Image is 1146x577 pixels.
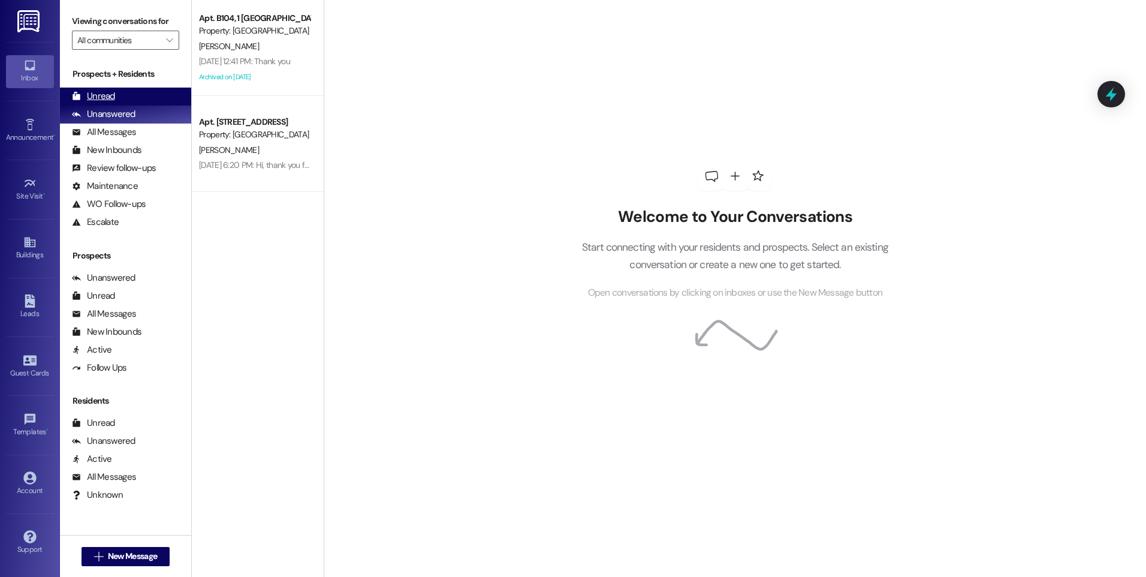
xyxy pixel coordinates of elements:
[60,395,191,407] div: Residents
[72,108,135,121] div: Unanswered
[6,55,54,88] a: Inbox
[53,131,55,140] span: •
[60,68,191,80] div: Prospects + Residents
[72,326,141,338] div: New Inbounds
[72,272,135,284] div: Unanswered
[199,25,310,37] div: Property: [GEOGRAPHIC_DATA]
[198,70,311,85] div: Archived on [DATE]
[563,239,906,273] p: Start connecting with your residents and prospects. Select an existing conversation or create a n...
[6,409,54,441] a: Templates •
[72,12,179,31] label: Viewing conversations for
[60,250,191,262] div: Prospects
[199,12,310,25] div: Apt. B104, 1 [GEOGRAPHIC_DATA]
[108,550,157,563] span: New Message
[46,426,48,434] span: •
[72,144,141,157] div: New Inbounds
[72,290,115,302] div: Unread
[72,344,112,356] div: Active
[199,116,310,128] div: Apt. [STREET_ADDRESS]
[77,31,160,50] input: All communities
[17,10,42,32] img: ResiDesk Logo
[6,350,54,383] a: Guest Cards
[563,208,906,227] h2: Welcome to Your Conversations
[166,35,173,45] i: 
[72,489,123,501] div: Unknown
[199,56,290,67] div: [DATE] 12:41 PM: Thank you
[72,435,135,447] div: Unanswered
[72,198,146,211] div: WO Follow-ups
[82,547,170,566] button: New Message
[72,453,112,465] div: Active
[72,162,156,175] div: Review follow-ups
[43,190,45,199] span: •
[6,527,54,559] a: Support
[72,126,136,139] div: All Messages
[72,180,138,193] div: Maintenance
[6,232,54,265] a: Buildings
[72,308,136,320] div: All Messages
[199,160,1122,170] div: [DATE] 6:20 PM: Hi, thank you for your message. If this is an emergency, please call [PHONE_NUMBE...
[72,216,119,229] div: Escalate
[6,291,54,323] a: Leads
[6,173,54,206] a: Site Visit •
[72,90,115,103] div: Unread
[199,145,259,155] span: [PERSON_NAME]
[199,128,310,141] div: Property: [GEOGRAPHIC_DATA]
[72,362,127,374] div: Follow Ups
[199,41,259,52] span: [PERSON_NAME]
[588,286,882,300] span: Open conversations by clicking on inboxes or use the New Message button
[60,522,191,535] div: Past + Future Residents
[72,417,115,429] div: Unread
[94,552,103,561] i: 
[6,468,54,500] a: Account
[72,471,136,483] div: All Messages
